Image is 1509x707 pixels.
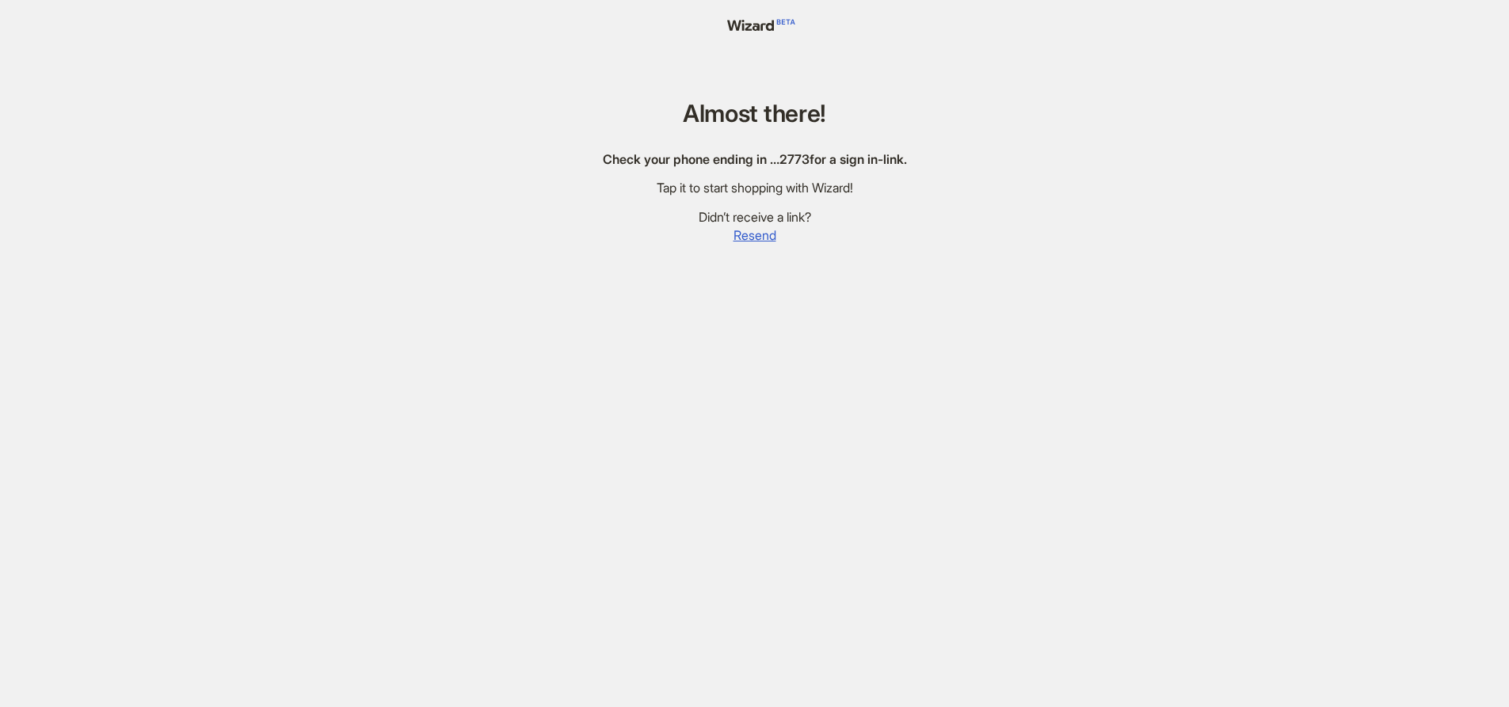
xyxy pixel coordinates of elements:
div: Didn’t receive a link? [603,209,907,226]
div: Check your phone ending in … 2773 for a sign in-link. [603,151,907,168]
button: Resend [733,226,777,245]
span: Resend [734,227,776,244]
h1: Almost there! [603,101,907,127]
div: Tap it to start shopping with Wizard! [603,180,907,196]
